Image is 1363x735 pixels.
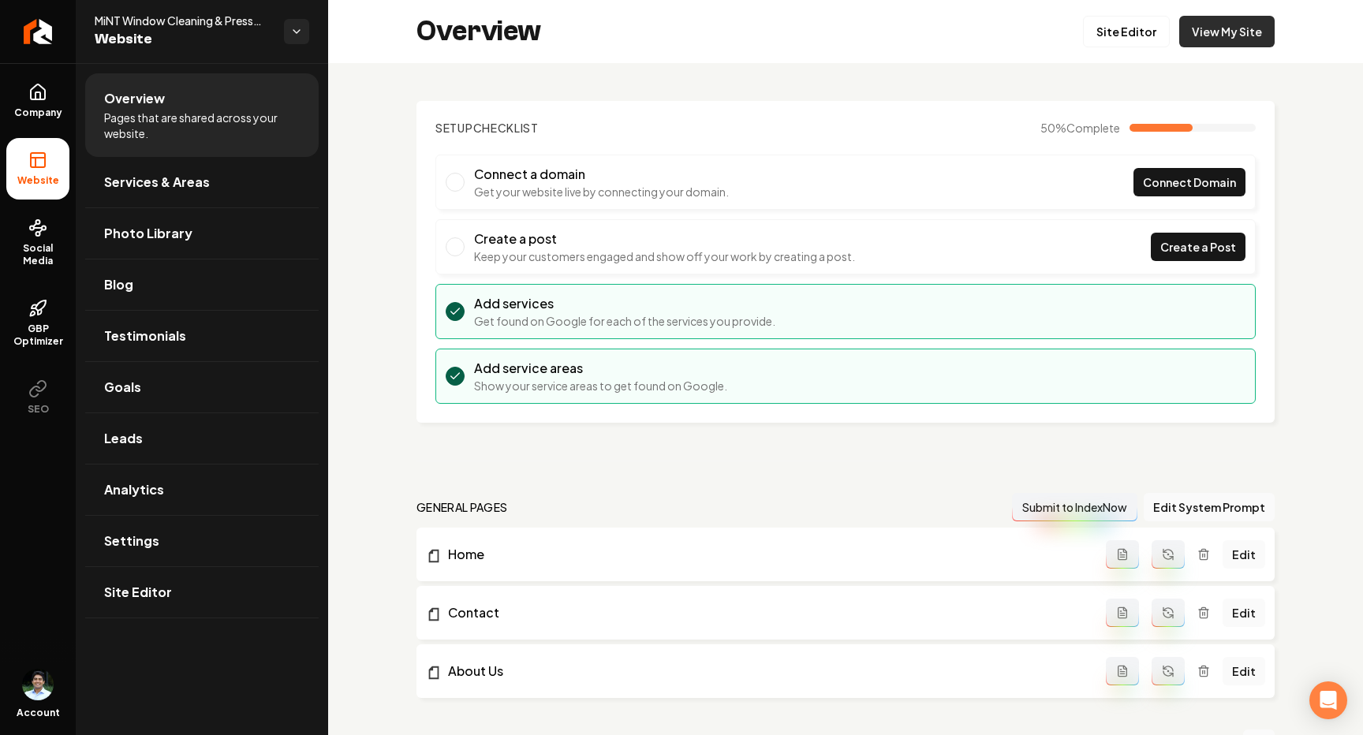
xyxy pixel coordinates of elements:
span: Setup [435,121,473,135]
a: Services & Areas [85,157,319,207]
span: Settings [104,532,159,550]
a: Site Editor [1083,16,1170,47]
span: Site Editor [104,583,172,602]
a: Home [426,545,1106,564]
a: Create a Post [1151,233,1245,261]
p: Show your service areas to get found on Google. [474,378,727,394]
a: Goals [85,362,319,412]
a: Company [6,70,69,132]
a: Social Media [6,206,69,280]
a: Site Editor [85,567,319,617]
span: Testimonials [104,326,186,345]
p: Get found on Google for each of the services you provide. [474,313,775,329]
span: Company [8,106,69,119]
button: SEO [6,367,69,428]
span: Leads [104,429,143,448]
span: Services & Areas [104,173,210,192]
a: Analytics [85,465,319,515]
span: Connect Domain [1143,174,1236,191]
a: About Us [426,662,1106,681]
span: Pages that are shared across your website. [104,110,300,141]
a: Blog [85,259,319,310]
span: GBP Optimizer [6,323,69,348]
span: Website [11,174,65,187]
a: Settings [85,516,319,566]
h3: Add services [474,294,775,313]
span: Goals [104,378,141,397]
span: Blog [104,275,133,294]
h2: Checklist [435,120,539,136]
span: MiNT Window Cleaning & Pressure Washing [95,13,271,28]
span: Create a Post [1160,239,1236,256]
span: 50 % [1040,120,1120,136]
a: GBP Optimizer [6,286,69,360]
button: Edit System Prompt [1144,493,1275,521]
a: Photo Library [85,208,319,259]
a: Testimonials [85,311,319,361]
button: Add admin page prompt [1106,657,1139,685]
div: Open Intercom Messenger [1309,681,1347,719]
a: Edit [1223,599,1265,627]
h2: general pages [416,499,508,515]
button: Add admin page prompt [1106,599,1139,627]
span: Overview [104,89,165,108]
h3: Add service areas [474,359,727,378]
span: Photo Library [104,224,192,243]
a: Edit [1223,657,1265,685]
img: Arwin Rahmatpanah [22,669,54,700]
a: Connect Domain [1133,168,1245,196]
h3: Create a post [474,229,855,248]
span: Account [17,707,60,719]
button: Submit to IndexNow [1012,493,1137,521]
span: SEO [21,403,55,416]
a: View My Site [1179,16,1275,47]
h3: Connect a domain [474,165,729,184]
span: Website [95,28,271,50]
span: Analytics [104,480,164,499]
span: Social Media [6,242,69,267]
span: Complete [1066,121,1120,135]
a: Leads [85,413,319,464]
a: Edit [1223,540,1265,569]
img: Rebolt Logo [24,19,53,44]
button: Add admin page prompt [1106,540,1139,569]
a: Contact [426,603,1106,622]
p: Get your website live by connecting your domain. [474,184,729,200]
h2: Overview [416,16,541,47]
button: Open user button [22,669,54,700]
p: Keep your customers engaged and show off your work by creating a post. [474,248,855,264]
